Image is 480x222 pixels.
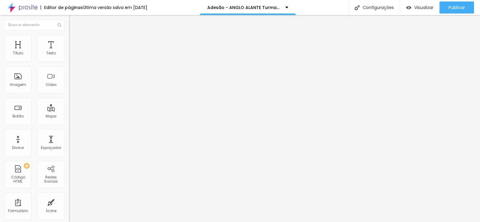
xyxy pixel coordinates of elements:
[207,5,281,10] p: Adesão - ANGLO ALANTE Turmas 2026
[83,5,147,10] div: Última versão salva em [DATE]
[6,175,30,184] div: Código HTML
[12,146,24,150] div: Divisor
[13,114,24,118] div: Botão
[69,15,480,222] iframe: Editor
[46,114,56,118] div: Mapa
[8,209,28,213] div: Formulário
[414,5,433,10] span: Visualizar
[13,51,23,55] div: Título
[46,209,56,213] div: Ícone
[4,20,64,30] input: Buscar elemento
[40,5,83,10] div: Editor de páginas
[41,146,61,150] div: Espaçador
[439,2,474,14] button: Publicar
[10,83,26,87] div: Imagem
[406,5,411,10] img: view-1.svg
[400,2,439,14] button: Visualizar
[448,5,465,10] span: Publicar
[58,23,61,27] img: Icone
[46,51,56,55] div: Texto
[39,175,63,184] div: Redes Sociais
[355,5,360,10] img: Icone
[46,83,56,87] div: Vídeo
